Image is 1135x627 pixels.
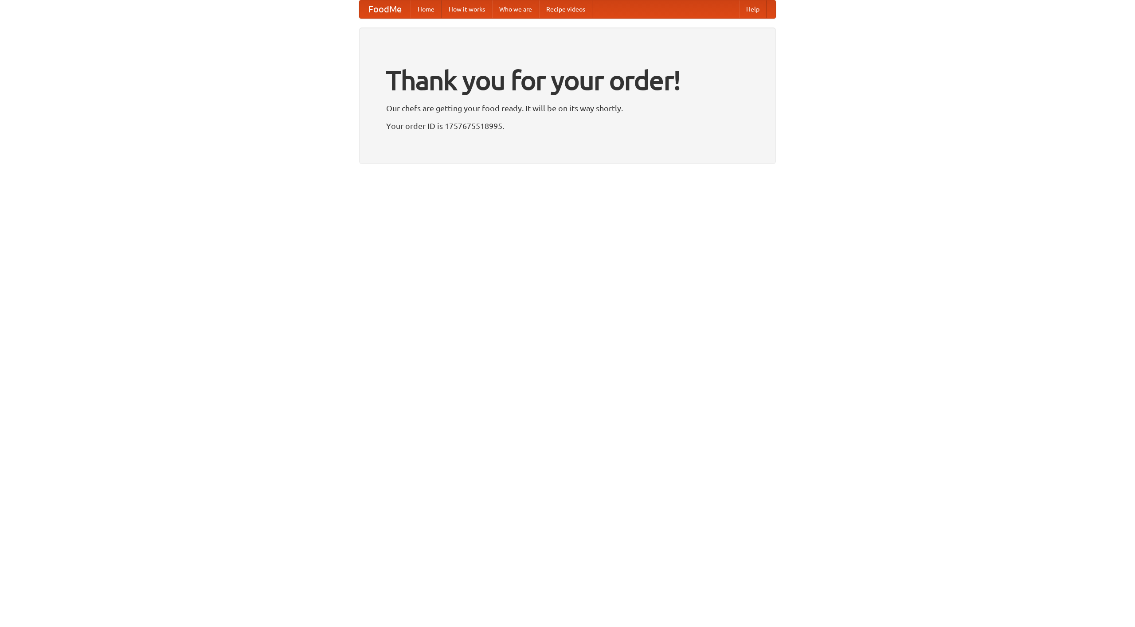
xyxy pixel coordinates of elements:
a: Help [739,0,767,18]
p: Our chefs are getting your food ready. It will be on its way shortly. [386,101,749,115]
a: How it works [442,0,492,18]
a: Recipe videos [539,0,592,18]
a: Home [411,0,442,18]
h1: Thank you for your order! [386,59,749,101]
a: FoodMe [360,0,411,18]
a: Who we are [492,0,539,18]
p: Your order ID is 1757675518995. [386,119,749,132]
